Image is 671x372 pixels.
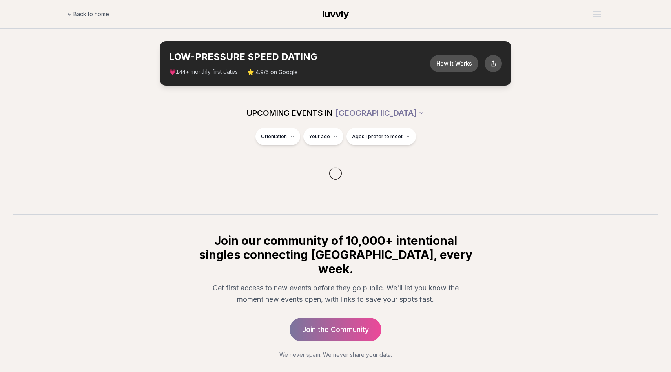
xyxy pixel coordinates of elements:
span: Back to home [73,10,109,18]
span: Your age [309,133,330,140]
p: We never spam. We never share your data. [197,351,474,359]
button: Open menu [590,8,604,20]
span: Ages I prefer to meet [352,133,403,140]
span: UPCOMING EVENTS IN [247,108,332,119]
button: Your age [303,128,343,145]
button: How it Works [430,55,478,72]
a: luvvly [322,8,349,20]
p: Get first access to new events before they go public. We'll let you know the moment new events op... [204,282,467,305]
button: Orientation [255,128,300,145]
button: [GEOGRAPHIC_DATA] [335,104,425,122]
h2: Join our community of 10,000+ intentional singles connecting [GEOGRAPHIC_DATA], every week. [197,233,474,276]
button: Ages I prefer to meet [346,128,416,145]
span: ⭐ 4.9/5 on Google [247,68,298,76]
h2: LOW-PRESSURE SPEED DATING [169,51,430,63]
a: Back to home [67,6,109,22]
a: Join the Community [290,318,381,341]
span: 144 [176,69,186,75]
span: Orientation [261,133,287,140]
span: 💗 + monthly first dates [169,68,238,76]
